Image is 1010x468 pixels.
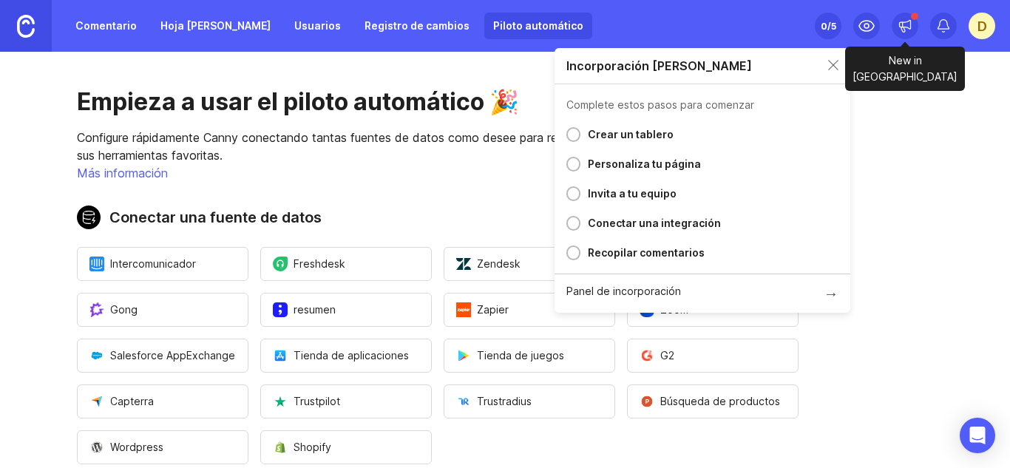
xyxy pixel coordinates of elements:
font: Usuarios [294,19,341,32]
button: 0/5 [815,13,841,39]
font: Tienda de juegos [477,349,564,362]
font: Trustradius [477,395,532,407]
font: Búsqueda de productos [660,395,780,407]
font: Shopify [294,441,331,453]
font: Freshdesk [294,257,345,270]
font: Comentario [75,19,137,32]
font: Personaliza tu página [588,157,701,170]
button: Abra un modal para iniciar el flujo de instalación de Wordpress. [77,430,248,464]
font: Incorporación [PERSON_NAME] [566,58,752,73]
font: Salesforce AppExchange [110,349,235,362]
button: Abra un modal para iniciar el flujo de instalación de G2. [627,339,799,373]
font: Hoja [PERSON_NAME] [160,19,271,32]
button: Abra un modal para iniciar el flujo de instalación de Trustpilot. [260,384,432,418]
font: Zapier [477,303,509,316]
div: Abrir Intercom Messenger [960,418,995,453]
button: Abra un modal para iniciar el flujo de instalación de tl;dv. [260,293,432,327]
font: Gong [110,303,138,316]
font: 0 [821,21,827,32]
button: d [969,13,995,39]
a: Usuarios [285,13,350,39]
font: resumen [294,303,336,316]
button: Abra un modal para iniciar el flujo de instalación de App Store. [260,339,432,373]
font: Intercomunicador [110,257,196,270]
button: Abra un modal para iniciar el flujo de instalación de Trustradius. [444,384,615,418]
a: Panel de incorporación→ [555,274,850,313]
button: Abra un modal para iniciar el flujo de instalación de Intercom. [77,247,248,281]
font: Conectar una fuente de datos [109,208,322,226]
font: Panel de incorporación [566,285,681,297]
button: Abra un modal para iniciar el flujo de instalación de Freshdesk. [260,247,432,281]
button: Abra un modal para iniciar el flujo de instalación de Play Store. [444,339,615,373]
div: New in [GEOGRAPHIC_DATA] [845,47,965,91]
font: Configure rápidamente Canny conectando tantas fuentes de datos como desee para recopilar automáti... [77,130,780,163]
button: Abra un modal para iniciar el flujo de instalación de Product Hunt. [627,384,799,418]
font: d [977,18,987,34]
button: Abra un modal para iniciar el flujo de instalación de Shopify. [260,430,432,464]
button: Abra un modal para iniciar el flujo de instalación de Capterra. [77,384,248,418]
font: → [824,285,838,302]
font: Piloto automático [493,19,583,32]
font: /5 [827,21,836,32]
font: Complete estos pasos para comenzar [566,98,754,111]
a: Registro de cambios [356,13,478,39]
font: Recopilar comentarios [588,246,705,259]
a: Hoja [PERSON_NAME] [152,13,279,39]
a: Comentario [67,13,146,39]
button: Abra un modal para iniciar el flujo de instalación de Salesforce AppExchange. [77,339,248,373]
font: Capterra [110,395,154,407]
font: Trustpilot [294,395,340,407]
font: Zendesk [477,257,521,270]
a: Más información [77,166,168,180]
font: Tienda de aplicaciones [294,349,409,362]
font: G2 [660,349,674,362]
button: Abra un modal para iniciar el flujo de instalación de Gong. [77,293,248,327]
font: Empieza a usar el piloto automático 🎉 [77,87,519,116]
font: Crear un tablero [588,128,674,140]
font: Registro de cambios [365,19,470,32]
font: Conectar una integración [588,217,721,229]
font: Wordpress [110,441,163,453]
button: Abra un modal para iniciar el flujo de instalación de Zapier. [444,293,615,327]
a: Piloto automático [484,13,592,39]
button: Abra un modal para iniciar el flujo de instalación de Zendesk. [444,247,615,281]
img: Hogar astuto [17,15,35,38]
font: Invita a tu equipo [588,187,677,200]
